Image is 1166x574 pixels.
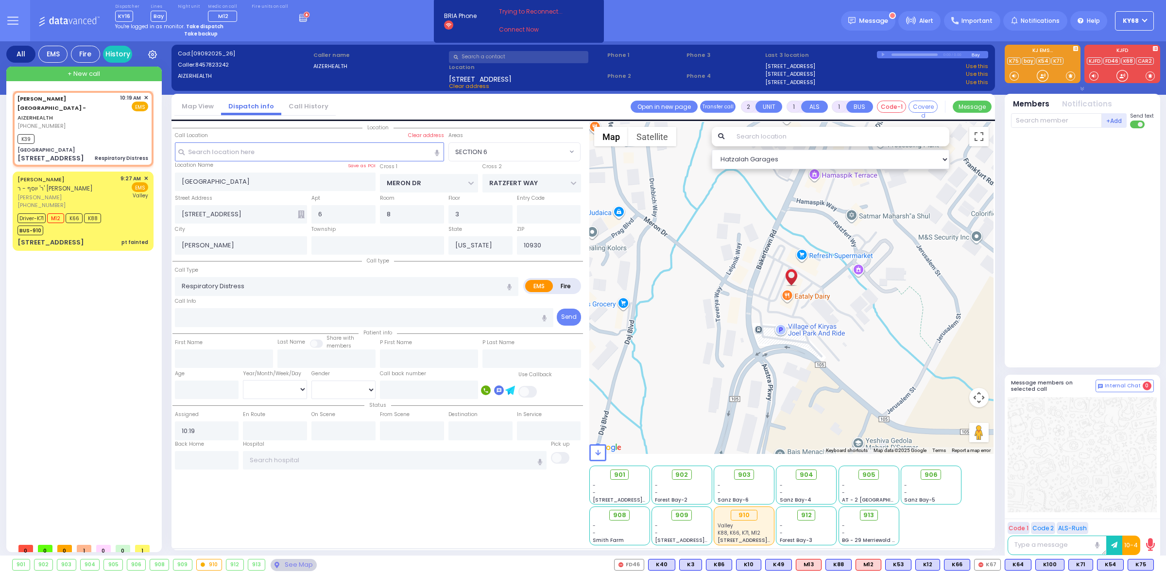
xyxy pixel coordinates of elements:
[1098,384,1103,389] img: comment-alt.png
[856,559,881,571] div: M12
[1011,113,1102,128] input: Search member
[178,4,200,10] label: Night unit
[175,194,212,202] label: Street Address
[863,510,874,520] span: 913
[655,537,747,544] span: [STREET_ADDRESS][PERSON_NAME]
[144,94,148,102] span: ✕
[178,72,310,80] label: AIZERHEALTH
[175,411,199,418] label: Assigned
[499,7,576,16] span: Trying to Reconnect...
[731,510,757,521] div: 910
[1007,57,1021,65] a: K75
[17,154,84,163] div: [STREET_ADDRESS]
[679,559,702,571] div: BLS
[66,213,83,223] span: K66
[298,210,305,218] span: Other building occupants
[243,451,547,470] input: Search hospital
[686,72,762,80] span: Phone 4
[150,559,169,570] div: 908
[1136,57,1154,65] a: CAR2
[482,163,502,171] label: Cross 2
[326,342,351,349] span: members
[252,4,288,10] label: Fire units on call
[1022,57,1035,65] a: bay
[175,142,444,161] input: Search location here
[655,489,658,496] span: -
[842,482,845,489] span: -
[944,559,970,571] div: K66
[380,411,410,418] label: From Scene
[655,522,658,529] span: -
[765,70,815,78] a: [STREET_ADDRESS]
[17,213,46,223] span: Driver-K71
[796,559,822,571] div: M13
[648,559,675,571] div: K40
[1005,559,1031,571] div: BLS
[628,127,676,146] button: Show satellite imagery
[655,482,658,489] span: -
[17,175,65,183] a: [PERSON_NAME]
[848,17,856,24] img: message.svg
[675,510,688,520] span: 909
[1103,57,1120,65] a: FD46
[518,371,552,379] label: Use Callback
[517,411,542,418] label: In Service
[842,489,845,496] span: -
[1105,383,1141,389] span: Internal Chat
[1128,559,1154,571] div: BLS
[174,102,221,111] a: Map View
[197,559,222,570] div: 910
[655,496,687,504] span: Forest Bay-2
[448,194,460,202] label: Floor
[218,12,228,20] span: M12
[953,101,992,113] button: Message
[47,213,64,223] span: M12
[1021,17,1060,25] span: Notifications
[825,559,852,571] div: BLS
[57,545,72,552] span: 0
[243,411,265,418] label: En Route
[116,545,130,552] span: 0
[765,559,792,571] div: BLS
[311,194,320,202] label: Apt
[593,489,596,496] span: -
[517,226,524,233] label: ZIP
[175,266,198,274] label: Call Type
[311,370,330,378] label: Gender
[904,482,907,489] span: -
[151,4,167,10] label: Lines
[17,193,117,202] span: [PERSON_NAME]
[972,51,988,58] div: Bay
[348,162,376,169] label: Save as POI
[525,280,553,292] label: EMS
[718,489,720,496] span: -
[1062,99,1112,110] button: Notifications
[448,411,478,418] label: Destination
[1057,522,1088,534] button: ALS-Rush
[175,370,185,378] label: Age
[517,194,545,202] label: Entry Code
[961,17,993,25] span: Important
[706,559,732,571] div: K86
[175,226,185,233] label: City
[904,489,907,496] span: -
[1005,48,1080,55] label: KJ EMS...
[95,155,148,162] div: Respiratory Distress
[885,559,911,571] div: BLS
[859,16,888,26] span: Message
[311,411,335,418] label: On Scene
[593,496,685,504] span: [STREET_ADDRESS][PERSON_NAME]
[38,15,103,27] img: Logo
[449,82,489,90] span: Clear address
[885,559,911,571] div: K53
[969,127,989,146] button: Toggle fullscreen view
[1097,559,1124,571] div: BLS
[132,102,148,111] span: EMS
[281,102,336,111] a: Call History
[618,562,623,567] img: red-radio-icon.svg
[904,496,935,504] span: Sanz Bay-5
[1143,382,1151,390] span: 0
[614,470,625,480] span: 901
[1036,57,1050,65] a: K54
[175,132,208,139] label: Call Location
